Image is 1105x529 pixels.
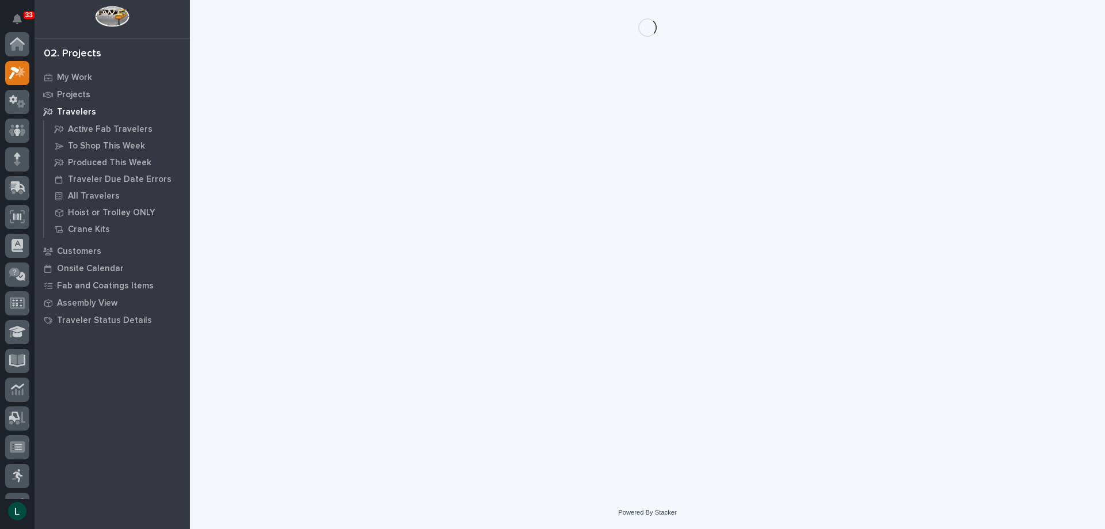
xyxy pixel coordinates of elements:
[68,174,172,185] p: Traveler Due Date Errors
[5,499,29,523] button: users-avatar
[35,242,190,260] a: Customers
[57,73,92,83] p: My Work
[35,260,190,277] a: Onsite Calendar
[44,121,190,137] a: Active Fab Travelers
[68,141,145,151] p: To Shop This Week
[35,311,190,329] a: Traveler Status Details
[44,188,190,204] a: All Travelers
[35,277,190,294] a: Fab and Coatings Items
[44,154,190,170] a: Produced This Week
[57,246,101,257] p: Customers
[68,158,151,168] p: Produced This Week
[14,14,29,32] div: Notifications33
[35,294,190,311] a: Assembly View
[57,315,152,326] p: Traveler Status Details
[95,6,129,27] img: Workspace Logo
[57,107,96,117] p: Travelers
[5,7,29,31] button: Notifications
[68,191,120,201] p: All Travelers
[25,11,33,19] p: 33
[35,68,190,86] a: My Work
[44,138,190,154] a: To Shop This Week
[35,103,190,120] a: Travelers
[44,221,190,237] a: Crane Kits
[57,264,124,274] p: Onsite Calendar
[68,208,155,218] p: Hoist or Trolley ONLY
[618,509,676,516] a: Powered By Stacker
[35,86,190,103] a: Projects
[57,298,117,309] p: Assembly View
[44,204,190,220] a: Hoist or Trolley ONLY
[68,224,110,235] p: Crane Kits
[68,124,153,135] p: Active Fab Travelers
[44,171,190,187] a: Traveler Due Date Errors
[44,48,101,60] div: 02. Projects
[57,281,154,291] p: Fab and Coatings Items
[57,90,90,100] p: Projects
